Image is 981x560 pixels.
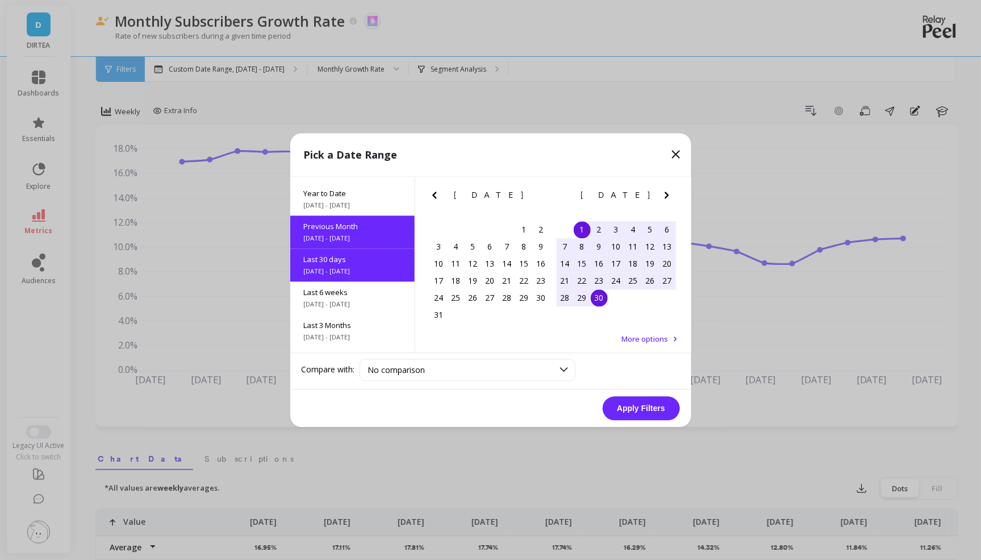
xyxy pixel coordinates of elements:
button: Apply Filters [603,396,680,420]
div: month 2025-09 [557,221,676,306]
div: Choose Wednesday, August 6th, 2025 [481,238,498,255]
span: [DATE] [581,190,652,200]
div: Choose Sunday, September 21st, 2025 [557,272,574,289]
div: Choose Friday, September 12th, 2025 [642,238,659,255]
div: Choose Sunday, August 24th, 2025 [430,289,447,306]
span: No comparison [368,364,425,375]
div: Choose Tuesday, August 19th, 2025 [464,272,481,289]
div: Choose Thursday, August 28th, 2025 [498,289,515,306]
div: Choose Wednesday, September 24th, 2025 [608,272,625,289]
div: Choose Friday, August 29th, 2025 [515,289,532,306]
div: Choose Thursday, August 21st, 2025 [498,272,515,289]
div: Choose Wednesday, September 10th, 2025 [608,238,625,255]
div: Choose Tuesday, September 30th, 2025 [591,289,608,306]
span: Last 3 Months [304,320,401,330]
div: Choose Thursday, August 7th, 2025 [498,238,515,255]
div: Choose Thursday, August 14th, 2025 [498,255,515,272]
div: Choose Friday, August 22nd, 2025 [515,272,532,289]
span: [DATE] - [DATE] [304,300,401,309]
div: Choose Sunday, September 14th, 2025 [557,255,574,272]
button: Previous Month [554,188,572,206]
button: Next Month [660,188,678,206]
div: Choose Saturday, September 13th, 2025 [659,238,676,255]
span: More options [622,334,669,344]
div: Choose Wednesday, August 27th, 2025 [481,289,498,306]
div: Choose Thursday, September 25th, 2025 [625,272,642,289]
span: [DATE] - [DATE] [304,267,401,276]
span: [DATE] - [DATE] [304,201,401,210]
div: Choose Thursday, September 4th, 2025 [625,221,642,238]
span: Last 6 weeks [304,287,401,297]
div: Choose Friday, August 1st, 2025 [515,221,532,238]
div: Choose Tuesday, September 9th, 2025 [591,238,608,255]
div: Choose Friday, August 8th, 2025 [515,238,532,255]
div: Choose Friday, September 5th, 2025 [642,221,659,238]
div: Choose Monday, September 29th, 2025 [574,289,591,306]
div: Choose Monday, August 25th, 2025 [447,289,464,306]
div: Choose Saturday, August 16th, 2025 [532,255,549,272]
div: Choose Monday, August 4th, 2025 [447,238,464,255]
div: Choose Sunday, August 3rd, 2025 [430,238,447,255]
div: Choose Tuesday, September 16th, 2025 [591,255,608,272]
div: Choose Tuesday, August 5th, 2025 [464,238,481,255]
div: Choose Friday, August 15th, 2025 [515,255,532,272]
div: Choose Thursday, September 11th, 2025 [625,238,642,255]
div: Choose Monday, September 1st, 2025 [574,221,591,238]
button: Next Month [533,188,552,206]
div: Choose Sunday, September 7th, 2025 [557,238,574,255]
div: Choose Saturday, August 9th, 2025 [532,238,549,255]
span: Previous Month [304,221,401,231]
div: Choose Sunday, August 17th, 2025 [430,272,447,289]
button: Previous Month [428,188,446,206]
span: Last 30 days [304,254,401,264]
div: Choose Monday, August 18th, 2025 [447,272,464,289]
div: Choose Friday, September 26th, 2025 [642,272,659,289]
div: Choose Saturday, August 23rd, 2025 [532,272,549,289]
span: [DATE] - [DATE] [304,333,401,342]
div: Choose Saturday, September 20th, 2025 [659,255,676,272]
div: Choose Thursday, September 18th, 2025 [625,255,642,272]
div: Choose Wednesday, August 13th, 2025 [481,255,498,272]
div: Choose Tuesday, August 12th, 2025 [464,255,481,272]
div: month 2025-08 [430,221,549,323]
span: Year to Date [304,188,401,198]
div: Choose Tuesday, August 26th, 2025 [464,289,481,306]
div: Choose Wednesday, August 20th, 2025 [481,272,498,289]
div: Choose Sunday, August 10th, 2025 [430,255,447,272]
div: Choose Wednesday, September 3rd, 2025 [608,221,625,238]
div: Choose Saturday, September 27th, 2025 [659,272,676,289]
div: Choose Saturday, August 30th, 2025 [532,289,549,306]
div: Choose Sunday, September 28th, 2025 [557,289,574,306]
div: Choose Saturday, August 2nd, 2025 [532,221,549,238]
div: Choose Friday, September 19th, 2025 [642,255,659,272]
div: Choose Monday, September 22nd, 2025 [574,272,591,289]
div: Choose Monday, August 11th, 2025 [447,255,464,272]
div: Choose Saturday, September 6th, 2025 [659,221,676,238]
label: Compare with: [302,364,355,376]
span: [DATE] [454,190,525,200]
p: Pick a Date Range [304,147,398,163]
div: Choose Monday, September 8th, 2025 [574,238,591,255]
div: Choose Monday, September 15th, 2025 [574,255,591,272]
div: Choose Wednesday, September 17th, 2025 [608,255,625,272]
div: Choose Sunday, August 31st, 2025 [430,306,447,323]
div: Choose Tuesday, September 2nd, 2025 [591,221,608,238]
span: [DATE] - [DATE] [304,234,401,243]
div: Choose Tuesday, September 23rd, 2025 [591,272,608,289]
